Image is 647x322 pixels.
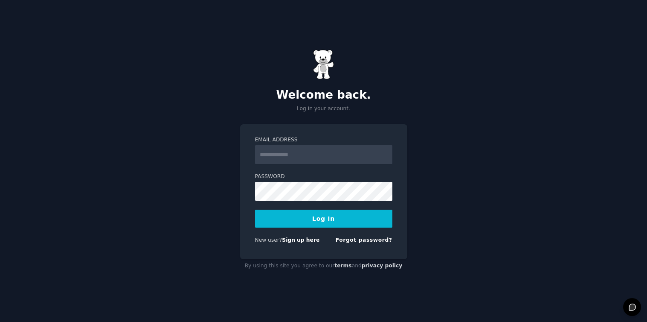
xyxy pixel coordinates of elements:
[240,88,407,102] h2: Welcome back.
[255,173,392,181] label: Password
[334,263,351,269] a: terms
[362,263,403,269] a: privacy policy
[255,210,392,228] button: Log In
[313,50,334,79] img: Gummy Bear
[336,237,392,243] a: Forgot password?
[255,136,392,144] label: Email Address
[240,259,407,273] div: By using this site you agree to our and
[282,237,319,243] a: Sign up here
[240,105,407,113] p: Log in your account.
[255,237,282,243] span: New user?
